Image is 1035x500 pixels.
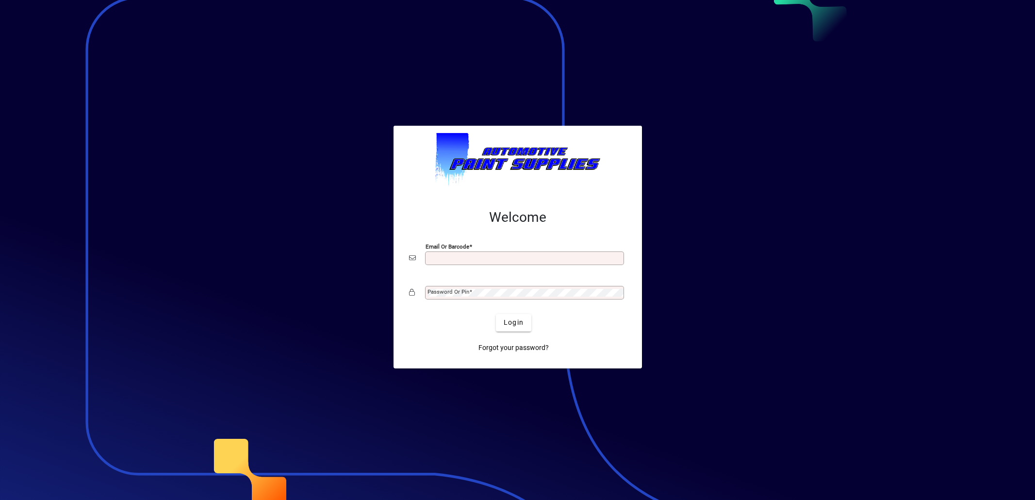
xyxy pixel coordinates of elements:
button: Login [496,314,531,332]
mat-label: Password or Pin [427,288,469,295]
mat-label: Email or Barcode [426,243,469,250]
span: Login [504,317,524,328]
a: Forgot your password? [475,339,553,357]
span: Forgot your password? [478,343,549,353]
h2: Welcome [409,209,626,226]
